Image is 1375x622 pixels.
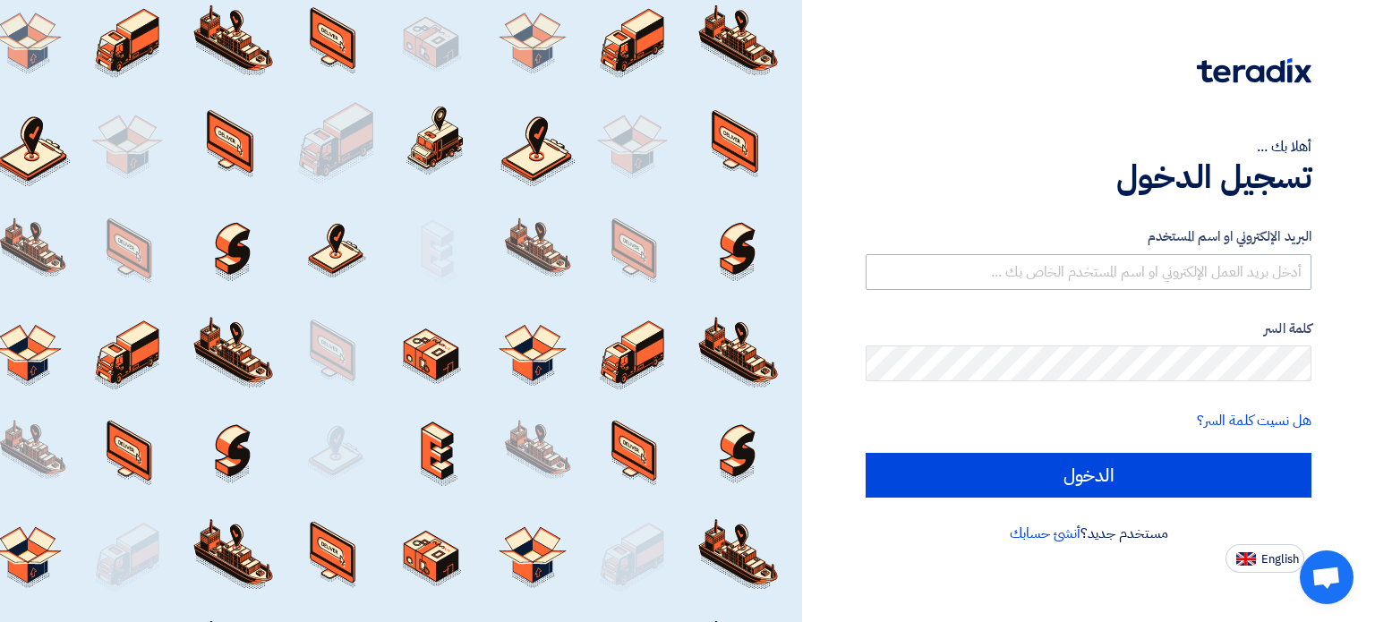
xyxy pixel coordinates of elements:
img: Teradix logo [1197,58,1311,83]
a: هل نسيت كلمة السر؟ [1197,410,1311,431]
div: مستخدم جديد؟ [866,523,1311,544]
h1: تسجيل الدخول [866,158,1311,197]
input: أدخل بريد العمل الإلكتروني او اسم المستخدم الخاص بك ... [866,254,1311,290]
span: English [1261,553,1299,566]
label: كلمة السر [866,319,1311,339]
div: Open chat [1300,550,1354,604]
div: أهلا بك ... [866,136,1311,158]
label: البريد الإلكتروني او اسم المستخدم [866,226,1311,247]
button: English [1226,544,1304,573]
img: en-US.png [1236,552,1256,566]
a: أنشئ حسابك [1010,523,1080,544]
input: الدخول [866,453,1311,498]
